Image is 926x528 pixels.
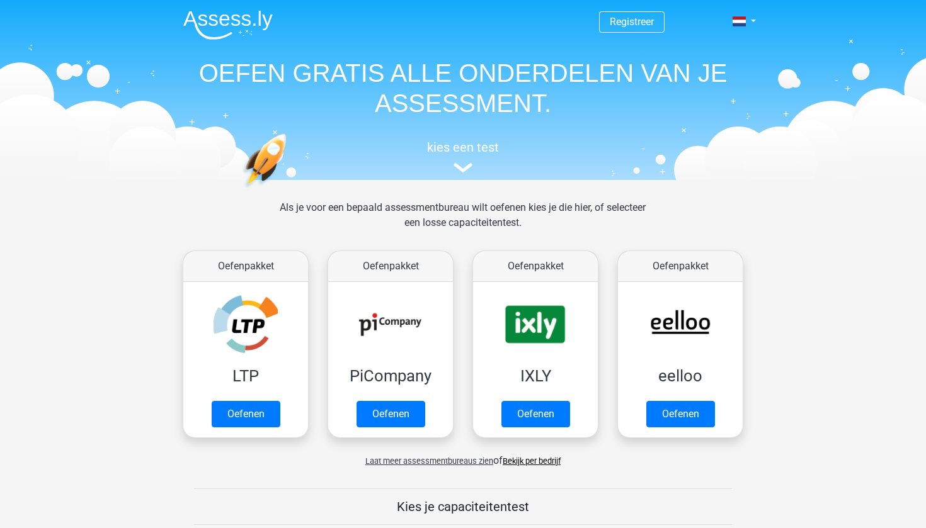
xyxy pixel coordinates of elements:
[503,456,561,466] a: Bekijk per bedrijf
[270,200,656,245] div: Als je voor een bepaald assessmentbureau wilt oefenen kies je die hier, of selecteer een losse ca...
[212,401,280,427] a: Oefenen
[610,16,654,28] a: Registreer
[173,443,753,468] div: of
[173,58,753,118] h1: OEFEN GRATIS ALLE ONDERDELEN VAN JE ASSESSMENT.
[243,133,335,247] img: oefenen
[646,401,715,427] a: Oefenen
[194,499,732,514] h5: Kies je capaciteitentest
[173,140,753,173] a: kies een test
[454,163,472,172] img: assessment
[183,10,273,40] img: Assessly
[365,456,493,466] span: Laat meer assessmentbureaus zien
[173,140,753,155] h5: kies een test
[357,401,425,427] a: Oefenen
[501,401,570,427] a: Oefenen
